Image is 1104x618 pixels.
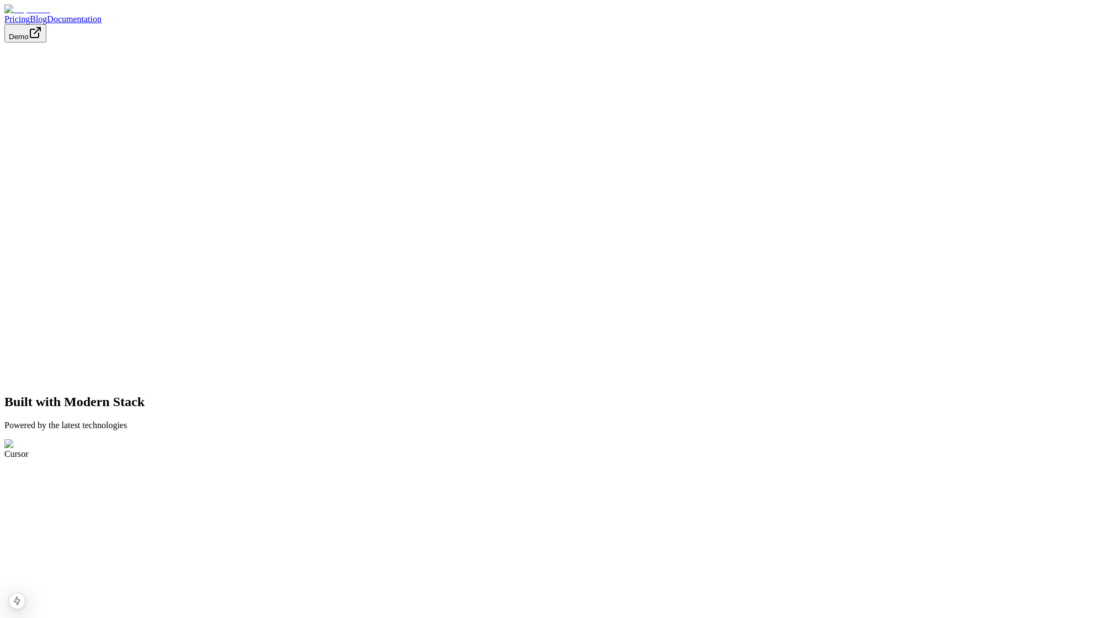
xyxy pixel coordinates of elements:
a: Dopamine [4,4,1100,14]
span: Cursor [4,449,29,459]
p: Powered by the latest technologies [4,420,1100,430]
img: Dopamine [4,4,50,14]
a: Pricing [4,14,30,24]
button: Demo [4,24,46,42]
a: Documentation [47,14,102,24]
a: Blog [30,14,47,24]
a: Demo [4,31,46,41]
img: Cursor Logo [4,439,58,449]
